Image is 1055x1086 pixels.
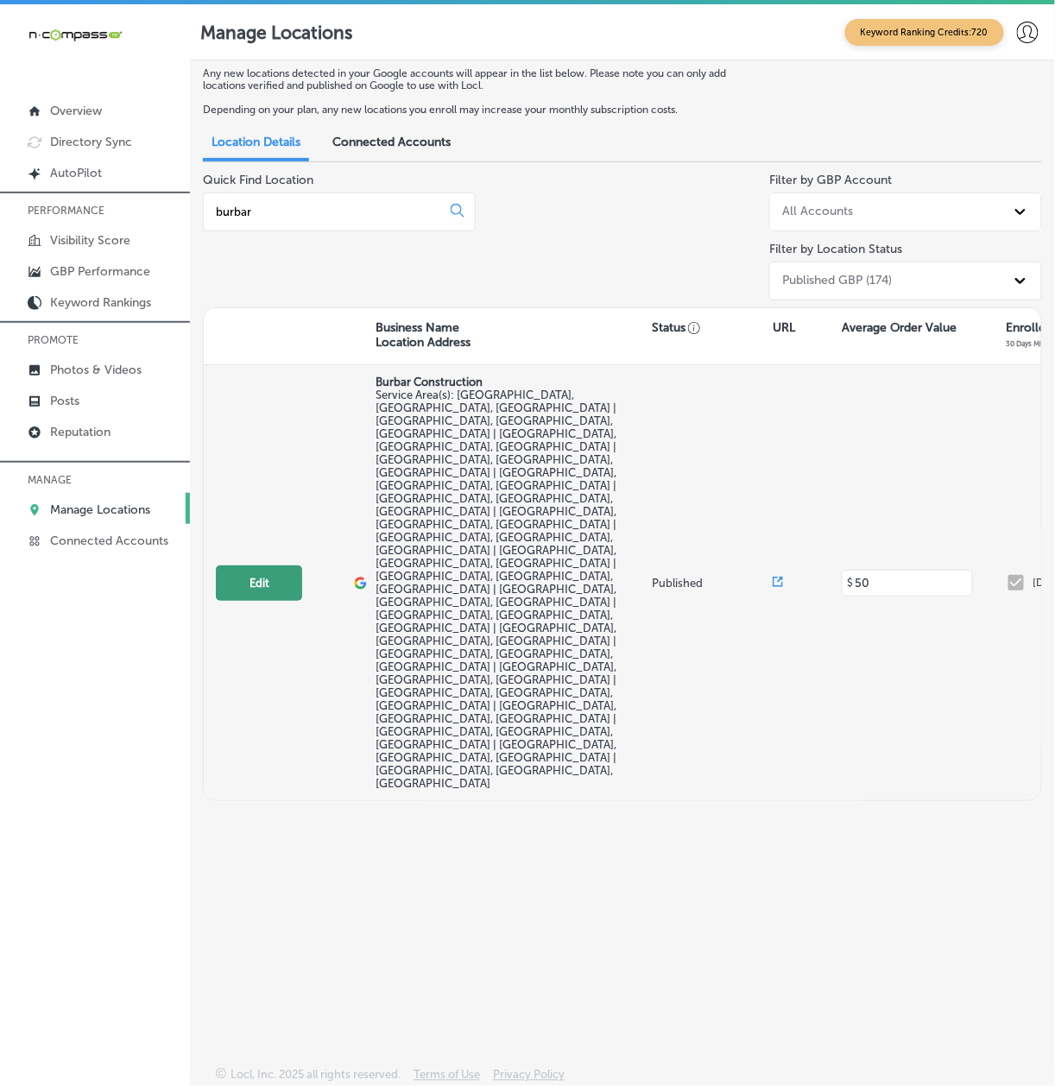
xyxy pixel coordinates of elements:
[200,22,352,43] p: Manage Locations
[50,394,79,408] p: Posts
[50,135,132,149] p: Directory Sync
[376,376,648,388] p: Burbar Construction
[842,320,957,335] p: Average Order Value
[203,104,749,116] p: Depending on your plan, any new locations you enroll may increase your monthly subscription costs.
[50,264,150,279] p: GBP Performance
[50,233,130,248] p: Visibility Score
[773,320,795,335] p: URL
[847,577,853,589] p: $
[769,242,902,256] label: Filter by Location Status
[216,565,302,601] button: Edit
[769,173,892,187] label: Filter by GBP Account
[376,388,616,790] span: Novi, MI, USA | Troy, MI, USA | Warren, MI, USA | Detroit, MI, USA | Livonia, MI, USA | Romulus, ...
[782,205,853,219] div: All Accounts
[50,425,111,439] p: Reputation
[50,104,102,118] p: Overview
[652,577,773,590] p: Published
[652,320,773,335] p: Status
[50,502,150,517] p: Manage Locations
[203,173,313,187] label: Quick Find Location
[50,363,142,377] p: Photos & Videos
[845,19,1004,46] span: Keyword Ranking Credits: 720
[332,135,451,149] span: Connected Accounts
[50,295,151,310] p: Keyword Rankings
[212,135,300,149] span: Location Details
[214,204,437,219] input: All Locations
[354,577,367,590] img: logo
[28,27,123,43] img: 660ab0bf-5cc7-4cb8-ba1c-48b5ae0f18e60NCTV_CLogo_TV_Black_-500x88.png
[50,166,102,180] p: AutoPilot
[203,67,749,92] p: Any new locations detected in your Google accounts will appear in the list below. Please note you...
[231,1069,401,1082] p: Locl, Inc. 2025 all rights reserved.
[782,274,892,288] div: Published GBP (174)
[50,534,168,548] p: Connected Accounts
[376,320,471,350] p: Business Name Location Address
